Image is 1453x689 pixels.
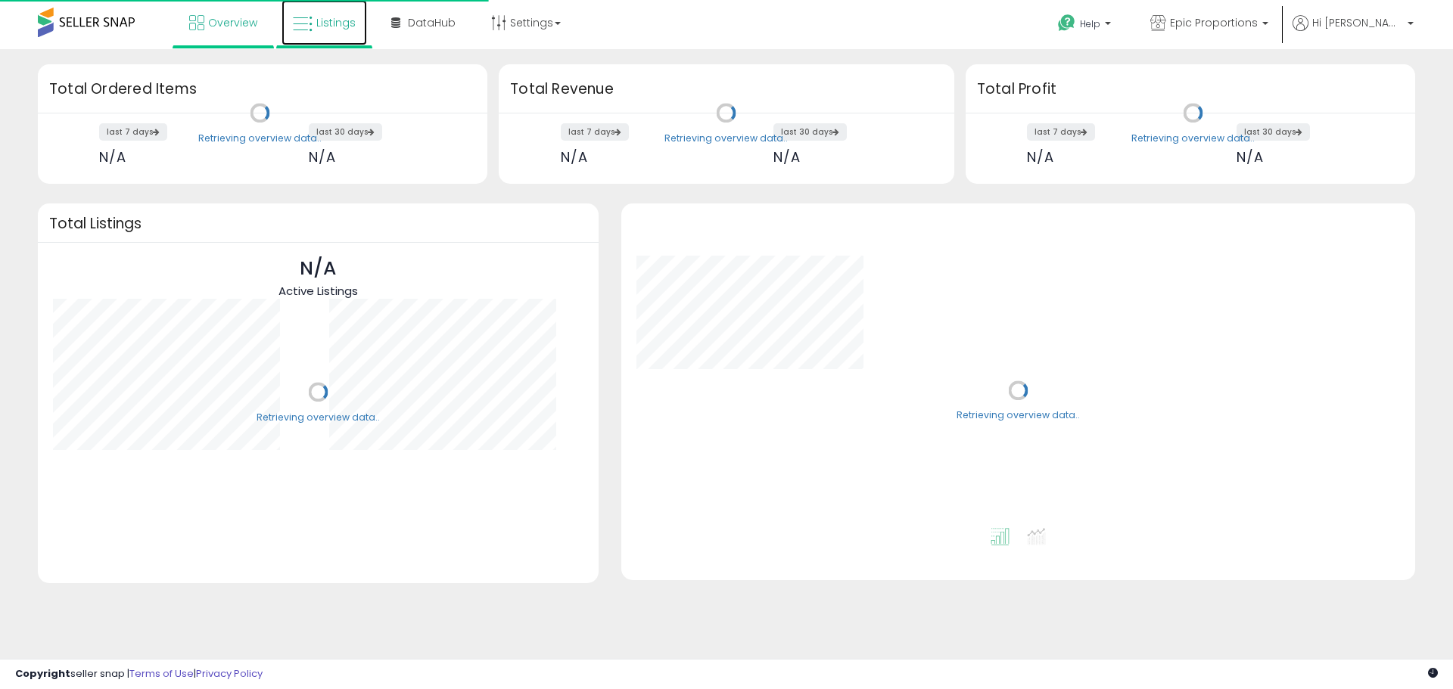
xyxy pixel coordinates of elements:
[198,132,322,145] div: Retrieving overview data..
[957,409,1080,423] div: Retrieving overview data..
[257,411,380,424] div: Retrieving overview data..
[208,15,257,30] span: Overview
[1293,15,1414,49] a: Hi [PERSON_NAME]
[1131,132,1255,145] div: Retrieving overview data..
[129,666,194,681] a: Terms of Use
[316,15,356,30] span: Listings
[15,667,263,681] div: seller snap | |
[1170,15,1258,30] span: Epic Proportions
[1046,2,1126,49] a: Help
[1057,14,1076,33] i: Get Help
[1312,15,1403,30] span: Hi [PERSON_NAME]
[15,666,70,681] strong: Copyright
[664,132,788,145] div: Retrieving overview data..
[1080,17,1100,30] span: Help
[196,666,263,681] a: Privacy Policy
[408,15,456,30] span: DataHub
